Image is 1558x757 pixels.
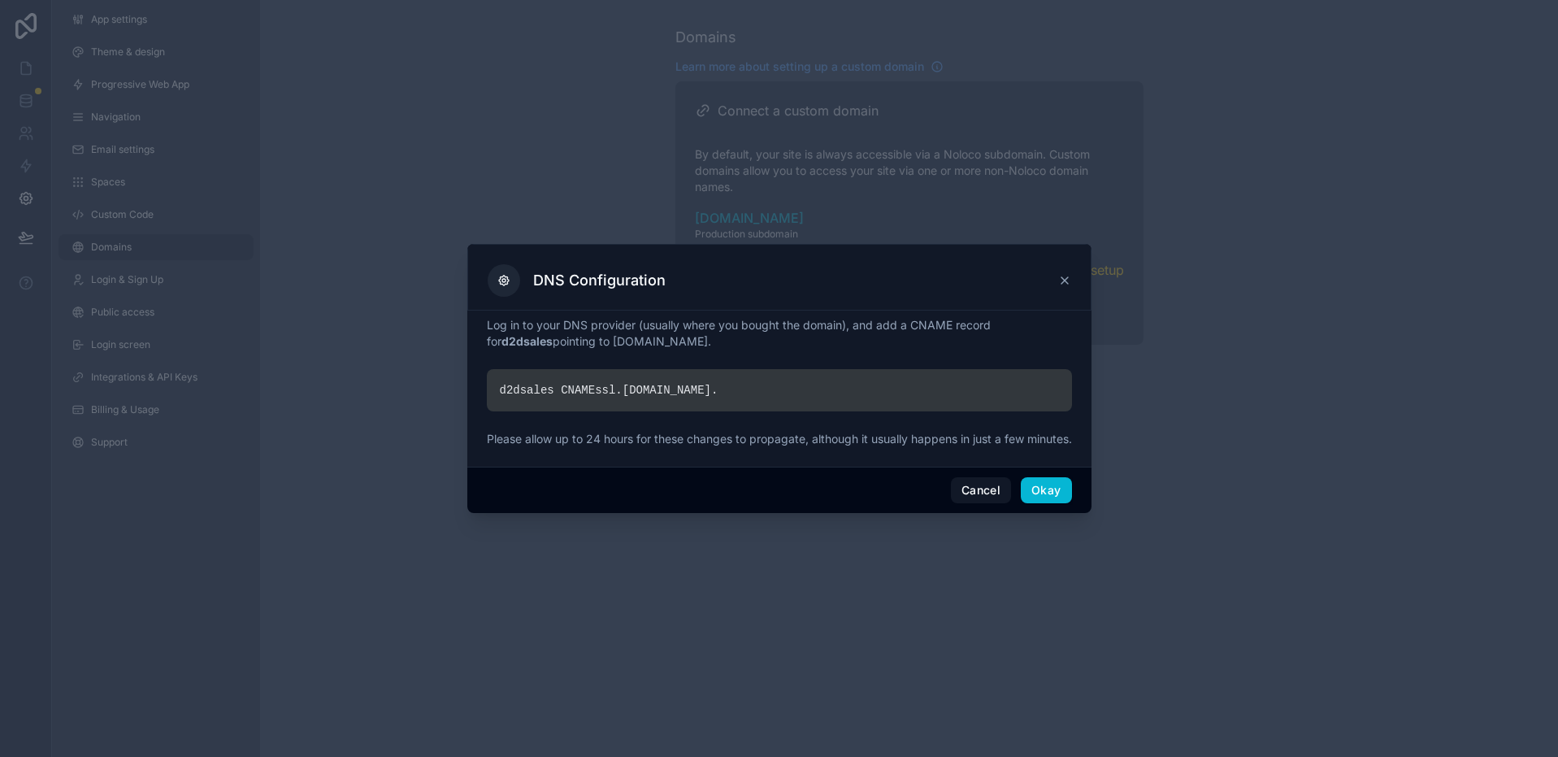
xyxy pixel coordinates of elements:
p: Please allow up to 24 hours for these changes to propagate, although it usually happens in just a... [487,431,1072,447]
button: Okay [1021,477,1071,503]
h3: DNS Configuration [533,271,666,290]
div: d2dsales CNAME ssl. [DOMAIN_NAME] . [487,369,1072,411]
strong: d2dsales [501,334,553,348]
p: Log in to your DNS provider (usually where you bought the domain), and add a CNAME record for poi... [487,317,1072,350]
button: Cancel [951,477,1011,503]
